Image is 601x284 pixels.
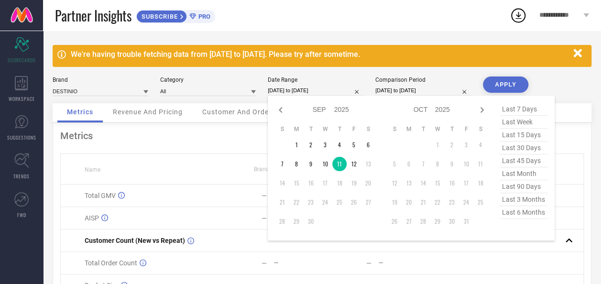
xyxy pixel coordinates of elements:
[318,157,332,171] td: Wed Sep 10 2025
[416,195,430,209] td: Tue Oct 21 2025
[196,13,210,20] span: PRO
[71,50,568,59] div: We're having trouble fetching data from [DATE] to [DATE]. Please try after sometime.
[416,157,430,171] td: Tue Oct 07 2025
[473,176,488,190] td: Sat Oct 18 2025
[476,104,488,116] div: Next month
[375,76,471,83] div: Comparison Period
[332,195,347,209] td: Thu Sep 25 2025
[262,259,267,267] div: —
[459,138,473,152] td: Fri Oct 03 2025
[262,214,267,222] div: —
[136,8,215,23] a: SUBSCRIBEPRO
[85,214,99,222] span: AISP
[375,86,471,96] input: Select comparison period
[366,259,371,267] div: —
[137,13,180,20] span: SUBSCRIBE
[160,76,256,83] div: Category
[402,157,416,171] td: Mon Oct 06 2025
[275,195,289,209] td: Sun Sep 21 2025
[430,195,445,209] td: Wed Oct 22 2025
[347,138,361,152] td: Fri Sep 05 2025
[430,214,445,229] td: Wed Oct 29 2025
[53,76,148,83] div: Brand
[378,260,426,266] div: —
[387,157,402,171] td: Sun Oct 05 2025
[416,214,430,229] td: Tue Oct 28 2025
[500,167,547,180] span: last month
[332,125,347,133] th: Thursday
[473,195,488,209] td: Sat Oct 25 2025
[430,157,445,171] td: Wed Oct 08 2025
[304,157,318,171] td: Tue Sep 09 2025
[387,176,402,190] td: Sun Oct 12 2025
[274,260,322,266] div: —
[445,157,459,171] td: Thu Oct 09 2025
[361,157,375,171] td: Sat Sep 13 2025
[275,104,286,116] div: Previous month
[402,176,416,190] td: Mon Oct 13 2025
[361,125,375,133] th: Saturday
[473,157,488,171] td: Sat Oct 11 2025
[347,176,361,190] td: Fri Sep 19 2025
[113,108,183,116] span: Revenue And Pricing
[500,193,547,206] span: last 3 months
[459,157,473,171] td: Fri Oct 10 2025
[510,7,527,24] div: Open download list
[9,95,35,102] span: WORKSPACE
[275,176,289,190] td: Sun Sep 14 2025
[8,56,36,64] span: SCORECARDS
[289,176,304,190] td: Mon Sep 15 2025
[500,116,547,129] span: last week
[202,108,275,116] span: Customer And Orders
[430,138,445,152] td: Wed Oct 01 2025
[347,195,361,209] td: Fri Sep 26 2025
[304,138,318,152] td: Tue Sep 02 2025
[500,180,547,193] span: last 90 days
[500,206,547,219] span: last 6 months
[332,138,347,152] td: Thu Sep 04 2025
[347,125,361,133] th: Friday
[361,195,375,209] td: Sat Sep 27 2025
[289,157,304,171] td: Mon Sep 08 2025
[318,138,332,152] td: Wed Sep 03 2025
[459,125,473,133] th: Friday
[7,134,36,141] span: SUGGESTIONS
[304,195,318,209] td: Tue Sep 23 2025
[500,129,547,142] span: last 15 days
[17,211,26,218] span: FWD
[85,237,185,244] span: Customer Count (New vs Repeat)
[318,176,332,190] td: Wed Sep 17 2025
[318,195,332,209] td: Wed Sep 24 2025
[445,138,459,152] td: Thu Oct 02 2025
[347,157,361,171] td: Fri Sep 12 2025
[445,176,459,190] td: Thu Oct 16 2025
[430,125,445,133] th: Wednesday
[262,192,267,199] div: —
[85,166,100,173] span: Name
[387,214,402,229] td: Sun Oct 26 2025
[304,125,318,133] th: Tuesday
[55,6,131,25] span: Partner Insights
[500,154,547,167] span: last 45 days
[289,195,304,209] td: Mon Sep 22 2025
[67,108,93,116] span: Metrics
[402,214,416,229] td: Mon Oct 27 2025
[500,142,547,154] span: last 30 days
[459,176,473,190] td: Fri Oct 17 2025
[13,173,30,180] span: TRENDS
[289,138,304,152] td: Mon Sep 01 2025
[445,214,459,229] td: Thu Oct 30 2025
[402,125,416,133] th: Monday
[85,192,116,199] span: Total GMV
[459,195,473,209] td: Fri Oct 24 2025
[416,176,430,190] td: Tue Oct 14 2025
[304,176,318,190] td: Tue Sep 16 2025
[275,157,289,171] td: Sun Sep 07 2025
[483,76,528,93] button: APPLY
[332,176,347,190] td: Thu Sep 18 2025
[445,125,459,133] th: Thursday
[332,157,347,171] td: Thu Sep 11 2025
[289,214,304,229] td: Mon Sep 29 2025
[402,195,416,209] td: Mon Oct 20 2025
[60,130,584,142] div: Metrics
